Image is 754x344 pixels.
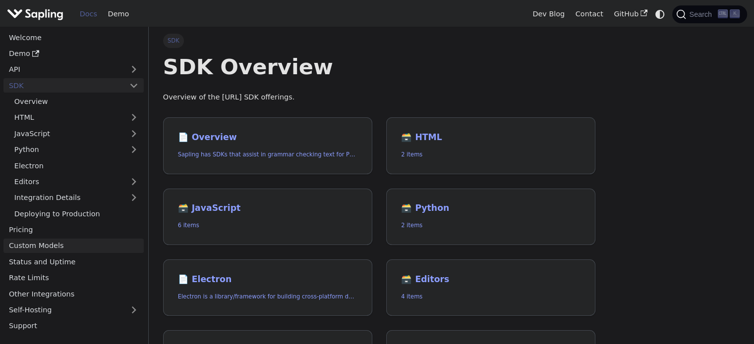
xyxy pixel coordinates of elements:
a: Dev Blog [527,6,570,22]
a: API [3,62,124,77]
a: Self-Hosting [3,303,144,317]
h2: Python [401,203,580,214]
a: Sapling.ai [7,7,67,21]
button: Expand sidebar category 'Editors' [124,175,144,189]
p: Overview of the [URL] SDK offerings. [163,92,596,103]
a: GitHub [608,6,652,22]
button: Collapse sidebar category 'SDK' [124,78,144,93]
p: 2 items [401,221,580,230]
a: Pricing [3,223,144,237]
a: Contact [570,6,609,22]
a: SDK [3,78,124,93]
button: Expand sidebar category 'API' [124,62,144,77]
a: 🗃️ HTML2 items [386,117,595,174]
h2: HTML [401,132,580,143]
p: Sapling has SDKs that assist in grammar checking text for Python and JavaScript, and an HTTP API ... [178,150,357,159]
a: Status and Uptime [3,254,144,269]
a: Electron [9,158,144,173]
a: 🗃️ JavaScript6 items [163,189,372,246]
a: Deploying to Production [9,206,144,221]
a: Docs [74,6,103,22]
a: Overview [9,95,144,109]
a: Custom Models [3,239,144,253]
a: Other Integrations [3,287,144,301]
button: Search (Ctrl+K) [672,5,747,23]
a: Editors [9,175,124,189]
span: SDK [163,34,184,48]
button: Switch between dark and light mode (currently system mode) [653,7,667,21]
h2: Electron [178,274,357,285]
a: Demo [103,6,134,22]
h2: Overview [178,132,357,143]
a: HTML [9,110,144,125]
h2: JavaScript [178,203,357,214]
a: Support [3,319,144,333]
a: JavaScript [9,126,144,141]
img: Sapling.ai [7,7,63,21]
nav: Breadcrumbs [163,34,596,48]
a: Python [9,143,144,157]
p: 4 items [401,292,580,301]
h1: SDK Overview [163,53,596,80]
a: 📄️ ElectronElectron is a library/framework for building cross-platform desktop apps with JavaScri... [163,259,372,316]
p: 6 items [178,221,357,230]
span: Search [686,10,718,18]
kbd: K [730,9,740,18]
a: 🗃️ Python2 items [386,189,595,246]
p: Electron is a library/framework for building cross-platform desktop apps with JavaScript, HTML, a... [178,292,357,301]
a: Welcome [3,30,144,45]
a: Integration Details [9,191,144,205]
p: 2 items [401,150,580,159]
a: 🗃️ Editors4 items [386,259,595,316]
h2: Editors [401,274,580,285]
a: Demo [3,47,144,61]
a: 📄️ OverviewSapling has SDKs that assist in grammar checking text for Python and JavaScript, and a... [163,117,372,174]
a: Rate Limits [3,271,144,285]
